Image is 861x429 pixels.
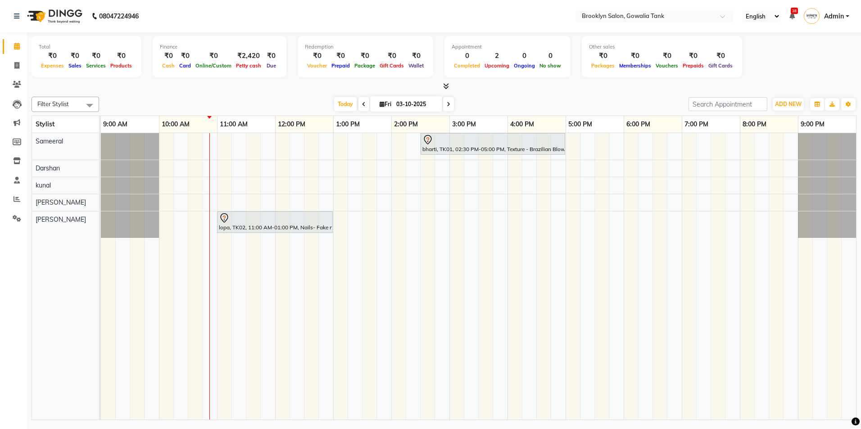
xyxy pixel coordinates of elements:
[39,63,66,69] span: Expenses
[706,51,735,61] div: ₹0
[482,51,512,61] div: 2
[234,51,263,61] div: ₹2,420
[624,118,653,131] a: 6:00 PM
[37,100,69,107] span: Filter Stylist
[99,4,139,29] b: 08047224946
[508,118,536,131] a: 4:00 PM
[791,8,798,14] span: 38
[39,43,134,51] div: Total
[653,51,680,61] div: ₹0
[653,63,680,69] span: Vouchers
[160,43,279,51] div: Finance
[377,51,406,61] div: ₹0
[789,12,795,20] a: 38
[36,181,51,189] span: kunal
[218,118,250,131] a: 11:00 AM
[329,63,352,69] span: Prepaid
[512,51,537,61] div: 0
[537,63,563,69] span: No show
[589,51,617,61] div: ₹0
[36,198,86,206] span: [PERSON_NAME]
[276,118,308,131] a: 12:00 PM
[689,97,767,111] input: Search Appointment
[406,51,426,61] div: ₹0
[773,98,804,111] button: ADD NEW
[305,63,329,69] span: Voucher
[680,63,706,69] span: Prepaids
[566,118,594,131] a: 5:00 PM
[617,63,653,69] span: Memberships
[84,51,108,61] div: ₹0
[682,118,711,131] a: 7:00 PM
[160,51,177,61] div: ₹0
[804,8,820,24] img: Admin
[329,51,352,61] div: ₹0
[108,63,134,69] span: Products
[334,97,357,111] span: Today
[589,43,735,51] div: Other sales
[798,118,827,131] a: 9:00 PM
[512,63,537,69] span: Ongoing
[66,51,84,61] div: ₹0
[450,118,478,131] a: 3:00 PM
[406,63,426,69] span: Wallet
[377,101,394,107] span: Fri
[234,63,263,69] span: Petty cash
[775,101,802,107] span: ADD NEW
[537,51,563,61] div: 0
[392,118,420,131] a: 2:00 PM
[394,98,439,111] input: 2025-10-03
[36,215,86,223] span: [PERSON_NAME]
[177,51,193,61] div: ₹0
[177,63,193,69] span: Card
[159,118,192,131] a: 10:00 AM
[452,43,563,51] div: Appointment
[680,51,706,61] div: ₹0
[452,63,482,69] span: Completed
[452,51,482,61] div: 0
[352,51,377,61] div: ₹0
[264,63,278,69] span: Due
[706,63,735,69] span: Gift Cards
[84,63,108,69] span: Services
[66,63,84,69] span: Sales
[101,118,130,131] a: 9:00 AM
[36,137,63,145] span: Sameeral
[617,51,653,61] div: ₹0
[193,63,234,69] span: Online/Custom
[263,51,279,61] div: ₹0
[36,164,60,172] span: Darshan
[305,43,426,51] div: Redemption
[193,51,234,61] div: ₹0
[740,118,769,131] a: 8:00 PM
[305,51,329,61] div: ₹0
[108,51,134,61] div: ₹0
[824,12,844,21] span: Admin
[36,120,54,128] span: Stylist
[377,63,406,69] span: Gift Cards
[39,51,66,61] div: ₹0
[482,63,512,69] span: Upcoming
[352,63,377,69] span: Package
[334,118,362,131] a: 1:00 PM
[218,213,332,232] div: lopa, TK02, 11:00 AM-01:00 PM, Nails- Fake nail
[589,63,617,69] span: Packages
[421,134,564,153] div: bharti, TK01, 02:30 PM-05:00 PM, Texture - Brazilian Blow Dry (Short)
[23,4,85,29] img: logo
[160,63,177,69] span: Cash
